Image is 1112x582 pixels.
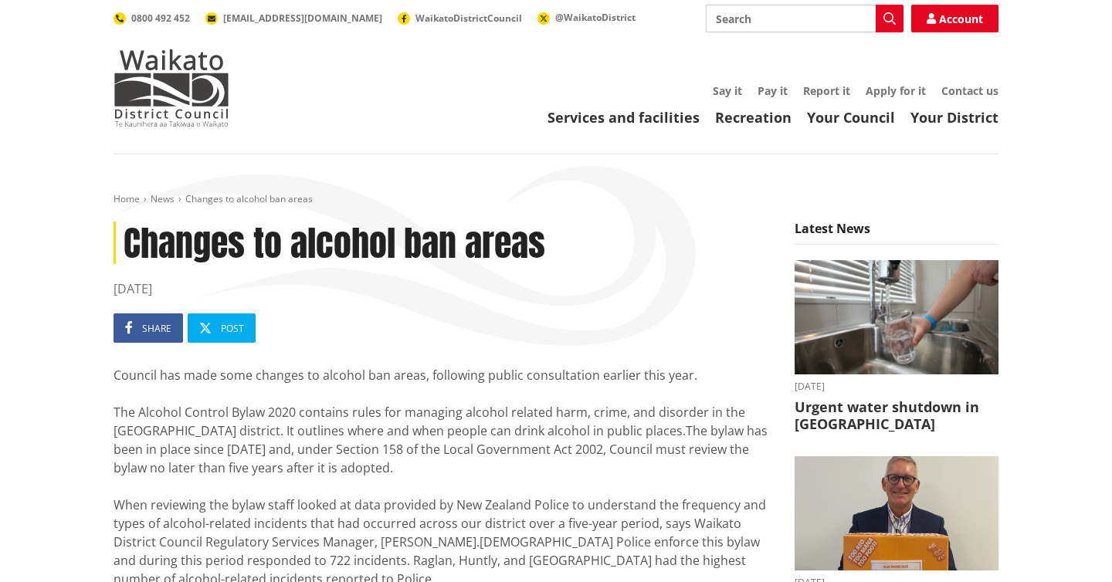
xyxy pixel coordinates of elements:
span: Changes to alcohol ban areas [185,192,313,205]
a: Home [114,192,140,205]
a: Your Council [807,108,895,127]
span: Post [221,322,244,335]
a: [DATE] Urgent water shutdown in [GEOGRAPHIC_DATA] [795,260,998,433]
span: @WaikatoDistrict [555,11,636,24]
span: 0800 492 452 [131,12,190,25]
input: Search input [706,5,903,32]
div: The Alcohol Control Bylaw 2020 contains rules for managing alcohol related harm, crime, and disor... [114,403,771,477]
span: [EMAIL_ADDRESS][DOMAIN_NAME] [223,12,382,25]
nav: breadcrumb [114,193,998,206]
a: Pay it [758,83,788,98]
span: The bylaw has been in place since [DATE] and, under Section 158 of the Local Government Act 2002,... [114,422,768,476]
a: [EMAIL_ADDRESS][DOMAIN_NAME] [205,12,382,25]
a: Post [188,313,256,343]
h5: Latest News [795,222,998,245]
div: Council has made some changes to alcohol ban areas, following public consultation earlier this year. [114,366,771,384]
a: 0800 492 452 [114,12,190,25]
a: Contact us [941,83,998,98]
img: Waikato District Council - Te Kaunihera aa Takiwaa o Waikato [114,49,229,127]
a: Report it [803,83,850,98]
a: News [151,192,175,205]
h3: Urgent water shutdown in [GEOGRAPHIC_DATA] [795,399,998,432]
a: Services and facilities [548,108,700,127]
img: water image [795,260,998,375]
span: WaikatoDistrictCouncil [415,12,522,25]
a: Account [911,5,998,32]
a: Recreation [715,108,792,127]
h1: Changes to alcohol ban areas [114,222,771,264]
a: Say it [713,83,742,98]
a: Apply for it [866,83,926,98]
img: Craig Hobbs editorial elections [795,456,998,571]
a: Your District [910,108,998,127]
time: [DATE] [795,382,998,391]
a: WaikatoDistrictCouncil [398,12,522,25]
span: Share [142,322,171,335]
time: [DATE] [114,279,771,298]
a: Share [114,313,183,343]
a: @WaikatoDistrict [537,11,636,24]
